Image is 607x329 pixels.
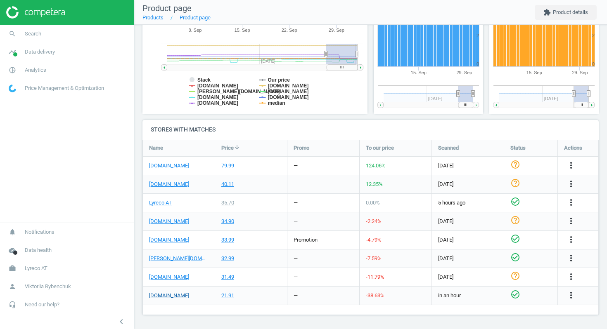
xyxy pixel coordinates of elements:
[25,228,55,236] span: Notifications
[438,255,498,262] span: [DATE]
[5,242,20,258] i: cloud_done
[197,89,280,94] tspan: [PERSON_NAME][DOMAIN_NAME]
[268,100,285,106] tspan: median
[25,85,104,92] span: Price Management & Optimization
[366,181,383,187] span: 12.35 %
[268,94,309,100] tspan: [DOMAIN_NAME]
[25,48,55,56] span: Data delivery
[592,61,595,66] text: 0
[294,199,298,207] div: —
[294,218,298,225] div: —
[535,5,597,20] button: extensionProduct details
[197,83,238,89] tspan: [DOMAIN_NAME]
[294,255,298,262] div: —
[149,199,172,207] a: Lyreco AT
[510,234,520,244] i: check_circle_outline
[366,200,380,206] span: 0.00 %
[438,236,498,244] span: [DATE]
[180,14,211,21] a: Product page
[566,216,576,227] button: more_vert
[566,235,576,244] i: more_vert
[221,199,234,207] div: 35.70
[149,181,189,188] a: [DOMAIN_NAME]
[235,28,250,33] tspan: 15. Sep
[197,94,238,100] tspan: [DOMAIN_NAME]
[221,218,234,225] div: 34.90
[477,33,479,38] text: 2
[510,178,520,188] i: help_outline
[9,85,16,92] img: wGWNvw8QSZomAAAAABJRU5ErkJggg==
[111,316,132,327] button: chevron_left
[5,26,20,42] i: search
[268,83,309,89] tspan: [DOMAIN_NAME]
[510,144,526,152] span: Status
[221,236,234,244] div: 33.99
[5,261,20,276] i: work
[149,144,163,152] span: Name
[268,77,290,83] tspan: Our price
[221,255,234,262] div: 32.99
[25,247,52,254] span: Data health
[366,218,382,224] span: -2.24 %
[566,235,576,245] button: more_vert
[510,215,520,225] i: help_outline
[25,265,47,272] span: Lyreco AT
[142,120,599,139] h4: Stores with matches
[411,70,427,75] tspan: 15. Sep
[116,317,126,327] i: chevron_left
[566,179,576,189] i: more_vert
[294,181,298,188] div: —
[25,30,41,38] span: Search
[197,100,238,106] tspan: [DOMAIN_NAME]
[294,273,298,281] div: —
[142,3,192,13] span: Product page
[294,162,298,169] div: —
[5,62,20,78] i: pie_chart_outlined
[438,144,459,152] span: Scanned
[510,289,520,299] i: check_circle_outline
[510,271,520,281] i: help_outline
[366,292,384,298] span: -38.63 %
[366,274,384,280] span: -11.79 %
[5,44,20,60] i: timeline
[366,144,394,152] span: To our price
[25,301,59,308] span: Need our help?
[234,144,240,150] i: arrow_downward
[5,279,20,294] i: person
[566,253,576,263] i: more_vert
[221,181,234,188] div: 40.11
[189,28,202,33] tspan: 8. Sep
[566,290,576,300] i: more_vert
[566,197,576,207] i: more_vert
[510,252,520,262] i: check_circle_outline
[197,77,211,83] tspan: Stack
[25,66,46,74] span: Analytics
[456,70,472,75] tspan: 29. Sep
[564,144,582,152] span: Actions
[329,28,344,33] tspan: 29. Sep
[566,179,576,190] button: more_vert
[221,292,234,299] div: 21.91
[438,273,498,281] span: [DATE]
[149,236,189,244] a: [DOMAIN_NAME]
[566,160,576,170] i: more_vert
[566,253,576,264] button: more_vert
[268,89,309,94] tspan: [DOMAIN_NAME]
[477,61,479,66] text: 0
[5,297,20,313] i: headset_mic
[572,70,588,75] tspan: 29. Sep
[543,9,551,16] i: extension
[366,237,382,243] span: -4.79 %
[566,160,576,171] button: more_vert
[282,28,297,33] tspan: 22. Sep
[221,162,234,169] div: 79.99
[566,290,576,301] button: more_vert
[149,218,189,225] a: [DOMAIN_NAME]
[438,292,498,299] span: in an hour
[149,255,209,262] a: [PERSON_NAME][DOMAIN_NAME]
[221,144,234,152] span: Price
[221,273,234,281] div: 31.49
[510,197,520,207] i: check_circle_outline
[510,160,520,169] i: help_outline
[6,6,65,19] img: ajHJNr6hYgQAAAAASUVORK5CYII=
